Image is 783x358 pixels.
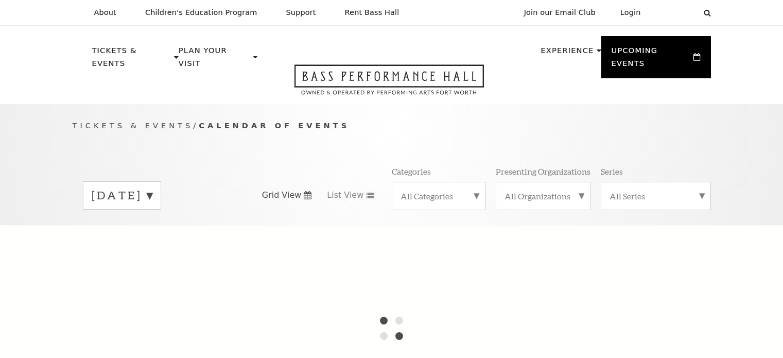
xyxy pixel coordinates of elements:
p: Tickets & Events [92,44,172,76]
p: / [73,120,711,132]
p: Experience [541,44,594,63]
p: About [94,8,116,17]
span: Tickets & Events [73,121,194,130]
p: Rent Bass Hall [345,8,399,17]
p: Support [286,8,316,17]
p: Series [601,166,623,177]
span: List View [327,190,363,201]
p: Categories [392,166,431,177]
p: Children's Education Program [145,8,257,17]
span: Grid View [262,190,302,201]
p: Upcoming Events [612,44,691,76]
p: Presenting Organizations [496,166,590,177]
span: Calendar of Events [199,121,350,130]
label: [DATE] [92,187,152,203]
label: All Series [610,191,702,201]
label: All Categories [401,191,477,201]
label: All Organizations [504,191,582,201]
p: Plan Your Visit [179,44,251,76]
select: Select: [657,8,694,18]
